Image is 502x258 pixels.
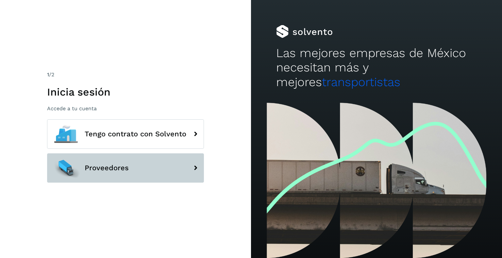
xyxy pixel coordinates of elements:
span: Proveedores [85,164,129,172]
div: /2 [47,71,204,79]
button: Proveedores [47,153,204,183]
span: 1 [47,71,49,78]
span: Tengo contrato con Solvento [85,130,186,138]
p: Accede a tu cuenta [47,105,204,112]
span: transportistas [322,75,400,89]
h1: Inicia sesión [47,86,204,98]
button: Tengo contrato con Solvento [47,119,204,149]
h2: Las mejores empresas de México necesitan más y mejores [276,46,477,89]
